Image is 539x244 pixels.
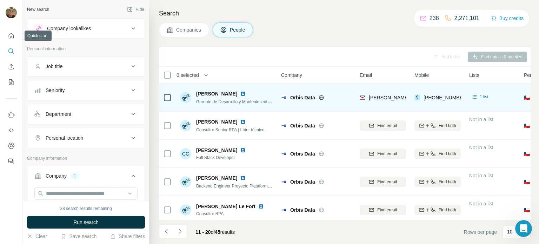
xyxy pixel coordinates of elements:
img: Logo of Orbis Data [281,207,287,213]
button: Job title [27,58,145,75]
span: [PHONE_NUMBER] [424,95,468,100]
button: Company lookalikes [27,20,145,37]
button: Find both [414,177,461,187]
span: Not in a list [469,201,493,206]
div: Company lookalikes [47,25,91,32]
span: Company [281,72,302,79]
span: Mobile [414,72,429,79]
button: Find email [360,149,406,159]
button: Find email [360,205,406,215]
img: LinkedIn logo [240,91,246,97]
span: [PERSON_NAME][EMAIL_ADDRESS][PERSON_NAME][DOMAIN_NAME] [369,95,533,100]
button: Find both [414,120,461,131]
button: Run search [27,216,145,229]
button: Navigate to previous page [159,224,173,238]
button: Buy credits [491,13,524,23]
button: Enrich CSV [6,60,17,73]
div: Company [46,172,67,179]
img: Avatar [180,176,191,187]
img: Avatar [6,7,17,18]
div: Hello ☀️ ​ Need help with Sales or Support? We've got you covered! [11,35,109,62]
span: [PERSON_NAME] [196,90,237,97]
div: CC [180,148,191,159]
span: Find both [439,151,456,157]
span: of [211,229,215,235]
h4: Search [159,8,531,18]
span: Find email [377,151,397,157]
div: Personal location [46,134,83,141]
span: Find email [377,207,397,213]
img: Profile image for FinAI [20,5,31,17]
h1: FinAI [34,3,48,8]
p: 10 [507,228,513,235]
button: Department [27,106,145,123]
img: LinkedIn logo [240,119,246,125]
span: People [230,26,246,33]
span: Backend Engineer Proyecto Plataforma de Admisibilidad DGA [196,183,312,189]
p: Company information [27,155,145,161]
button: Inicio [110,4,123,18]
span: results [195,229,235,235]
button: Find both [414,205,461,215]
span: [PERSON_NAME] [196,118,237,125]
span: Gerente de Desarrollo y Mantenimiento de Sistemas [196,99,294,104]
span: Find email [377,179,397,185]
span: Rows per page [464,229,497,236]
button: Feedback [6,155,17,167]
img: Logo of Orbis Data [281,151,287,157]
div: FinAI • AI Agent • Hace 31m [11,68,70,72]
span: 1 list [480,94,488,100]
iframe: Intercom live chat [515,220,532,237]
button: Company1 [27,167,145,187]
div: Seniority [46,87,65,94]
span: Not in a list [469,173,493,178]
span: [PERSON_NAME] [196,174,237,182]
p: Personal information [27,46,145,52]
button: Find email [360,177,406,187]
div: 1 [71,173,79,179]
button: My lists [6,76,17,88]
span: Run search [73,219,99,226]
button: Share filters [110,233,145,240]
span: 🇨🇱 [524,122,530,129]
span: 🇨🇱 [524,206,530,213]
span: [PERSON_NAME] [196,147,237,154]
div: Cerrar [123,4,136,17]
button: Search [6,45,17,58]
img: Avatar [180,92,191,103]
img: LinkedIn logo [240,175,246,181]
span: 11 - 20 [195,229,211,235]
span: Find both [439,207,456,213]
span: Orbis Data [290,178,315,185]
button: Dashboard [6,139,17,152]
span: Find email [377,123,397,129]
span: Not in a list [469,145,493,150]
span: Orbis Data [290,206,315,213]
p: 2,271,101 [454,14,479,22]
span: Full Stack Developer [196,154,248,161]
p: El equipo también puede ayudar [34,8,108,19]
img: LinkedIn logo [258,204,264,209]
span: 🇨🇱 [524,178,530,185]
img: Logo of Orbis Data [281,123,287,128]
img: Logo of Orbis Data [281,95,287,100]
span: Not in a list [469,117,493,122]
button: Clear [27,233,47,240]
span: 45 [215,229,220,235]
button: go back [5,4,18,18]
div: FinAI dice… [6,31,135,82]
span: 0 selected [177,72,199,79]
span: [PERSON_NAME] Le Fort [196,203,255,210]
img: provider findymail logo [360,94,365,101]
div: New search [27,6,49,13]
span: Lists [469,72,479,79]
span: Orbis Data [290,94,315,101]
span: Orbis Data [290,122,315,129]
button: Navigate to next page [173,224,187,238]
span: Orbis Data [290,150,315,157]
span: Companies [176,26,202,33]
button: Seniority [27,82,145,99]
button: Hide [122,4,149,15]
span: Consultor Senior RPA | Líder técnico [196,127,264,132]
span: 🇨🇱 [524,150,530,157]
